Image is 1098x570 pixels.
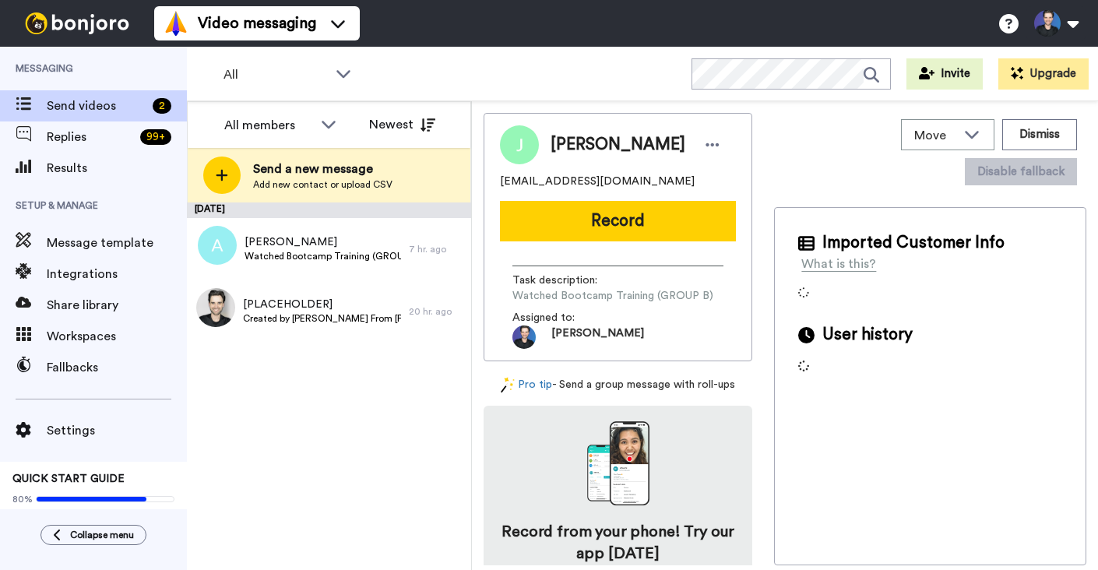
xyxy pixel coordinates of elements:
[12,473,125,484] span: QUICK START GUIDE
[822,323,913,347] span: User history
[501,377,552,393] a: Pro tip
[500,125,539,164] img: Image of Joshua
[512,273,621,288] span: Task description :
[484,377,752,393] div: - Send a group message with roll-ups
[243,312,401,325] span: Created by [PERSON_NAME] From [PERSON_NAME][GEOGRAPHIC_DATA]
[245,234,401,250] span: [PERSON_NAME]
[140,129,171,145] div: 99 +
[822,231,1005,255] span: Imported Customer Info
[223,65,328,84] span: All
[47,234,187,252] span: Message template
[587,421,649,505] img: download
[187,202,471,218] div: [DATE]
[512,288,713,304] span: Watched Bootcamp Training (GROUP B)
[47,97,146,115] span: Send videos
[551,325,644,349] span: [PERSON_NAME]
[198,226,237,265] img: a.png
[47,421,187,440] span: Settings
[70,529,134,541] span: Collapse menu
[906,58,983,90] button: Invite
[1002,119,1077,150] button: Dismiss
[998,58,1089,90] button: Upgrade
[500,201,736,241] button: Record
[512,325,536,349] img: 6be86ef7-c569-4fce-93cb-afb5ceb4fafb-1583875477.jpg
[253,178,392,191] span: Add new contact or upload CSV
[409,243,463,255] div: 7 hr. ago
[196,288,235,327] img: 6e068e8c-427a-4d8a-b15f-36e1abfcd730
[253,160,392,178] span: Send a new message
[501,377,515,393] img: magic-wand.svg
[153,98,171,114] div: 2
[198,12,316,34] span: Video messaging
[914,126,956,145] span: Move
[965,158,1077,185] button: Disable fallback
[47,159,187,178] span: Results
[500,174,695,189] span: [EMAIL_ADDRESS][DOMAIN_NAME]
[47,265,187,283] span: Integrations
[409,305,463,318] div: 20 hr. ago
[47,296,187,315] span: Share library
[224,116,313,135] div: All members
[357,109,447,140] button: Newest
[40,525,146,545] button: Collapse menu
[19,12,135,34] img: bj-logo-header-white.svg
[47,358,187,377] span: Fallbacks
[12,508,174,521] span: Send yourself a test
[47,327,187,346] span: Workspaces
[245,250,401,262] span: Watched Bootcamp Training (GROUP A)
[499,521,737,565] h4: Record from your phone! Try our app [DATE]
[801,255,876,273] div: What is this?
[47,128,134,146] span: Replies
[551,133,685,157] span: [PERSON_NAME]
[12,493,33,505] span: 80%
[512,310,621,325] span: Assigned to:
[164,11,188,36] img: vm-color.svg
[243,297,401,312] span: [PLACEHOLDER]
